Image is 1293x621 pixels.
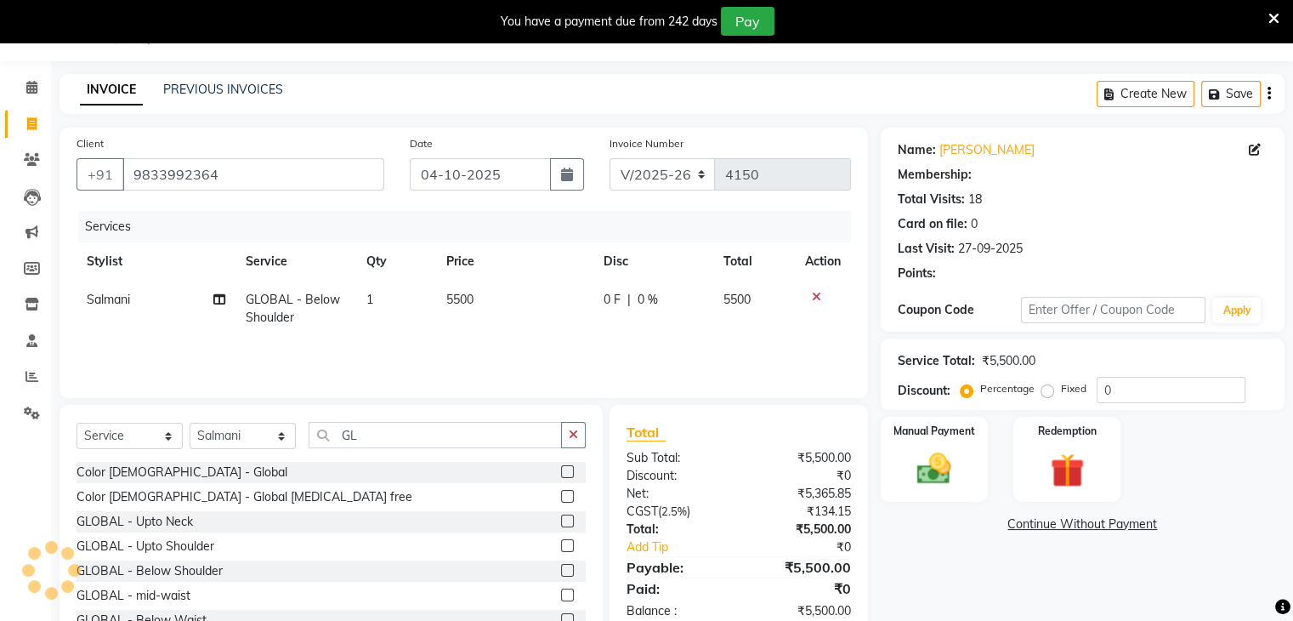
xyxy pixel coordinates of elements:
[971,215,978,233] div: 0
[410,136,433,151] label: Date
[1097,81,1194,107] button: Create New
[77,587,190,605] div: GLOBAL - mid-waist
[614,467,739,485] div: Discount:
[501,13,717,31] div: You have a payment due from 242 days
[968,191,982,208] div: 18
[982,352,1035,370] div: ₹5,500.00
[77,562,223,580] div: GLOBAL - Below Shoulder
[723,292,751,307] span: 5500
[77,242,235,281] th: Stylist
[739,521,864,538] div: ₹5,500.00
[77,538,214,555] div: GLOBAL - Upto Shoulder
[638,291,658,309] span: 0 %
[739,503,864,521] div: ₹134.15
[436,242,593,281] th: Price
[713,242,795,281] th: Total
[246,292,340,325] span: GLOBAL - Below Shoulder
[958,240,1023,258] div: 27-09-2025
[795,242,851,281] th: Action
[980,381,1035,396] label: Percentage
[898,352,975,370] div: Service Total:
[898,382,950,400] div: Discount:
[614,602,739,620] div: Balance :
[309,422,562,448] input: Search or Scan
[1061,381,1086,396] label: Fixed
[627,424,666,442] span: Total
[939,141,1035,159] a: [PERSON_NAME]
[739,602,864,620] div: ₹5,500.00
[739,467,864,485] div: ₹0
[446,292,474,307] span: 5500
[884,516,1281,533] a: Continue Without Payment
[614,485,739,503] div: Net:
[893,424,975,439] label: Manual Payment
[1201,81,1261,107] button: Save
[627,291,631,309] span: |
[898,301,1021,319] div: Coupon Code
[898,265,936,282] div: Points:
[604,291,621,309] span: 0 F
[366,292,373,307] span: 1
[77,158,124,191] button: +91
[87,292,130,307] span: Salmani
[77,488,412,506] div: Color [DEMOGRAPHIC_DATA] - Global [MEDICAL_DATA] free
[80,75,143,105] a: INVOICE
[77,464,287,481] div: Color [DEMOGRAPHIC_DATA] - Global
[759,538,863,556] div: ₹0
[1212,298,1261,323] button: Apply
[739,578,864,599] div: ₹0
[661,504,687,518] span: 2.5%
[614,538,759,556] a: Add Tip
[906,449,961,488] img: _cash.svg
[1038,424,1097,439] label: Redemption
[739,557,864,578] div: ₹5,500.00
[614,449,739,467] div: Sub Total:
[898,240,955,258] div: Last Visit:
[898,141,936,159] div: Name:
[122,158,384,191] input: Search by Name/Mobile/Email/Code
[1021,297,1206,323] input: Enter Offer / Coupon Code
[721,7,774,36] button: Pay
[163,82,283,97] a: PREVIOUS INVOICES
[610,136,683,151] label: Invoice Number
[77,136,104,151] label: Client
[593,242,713,281] th: Disc
[78,211,864,242] div: Services
[898,215,967,233] div: Card on file:
[614,521,739,538] div: Total:
[1040,449,1095,492] img: _gift.svg
[614,503,739,521] div: ( )
[614,578,739,599] div: Paid:
[356,242,437,281] th: Qty
[739,449,864,467] div: ₹5,500.00
[898,166,972,184] div: Membership:
[235,242,356,281] th: Service
[77,513,193,531] div: GLOBAL - Upto Neck
[614,557,739,578] div: Payable:
[739,485,864,503] div: ₹5,365.85
[627,504,658,519] span: CGST
[898,191,965,208] div: Total Visits:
